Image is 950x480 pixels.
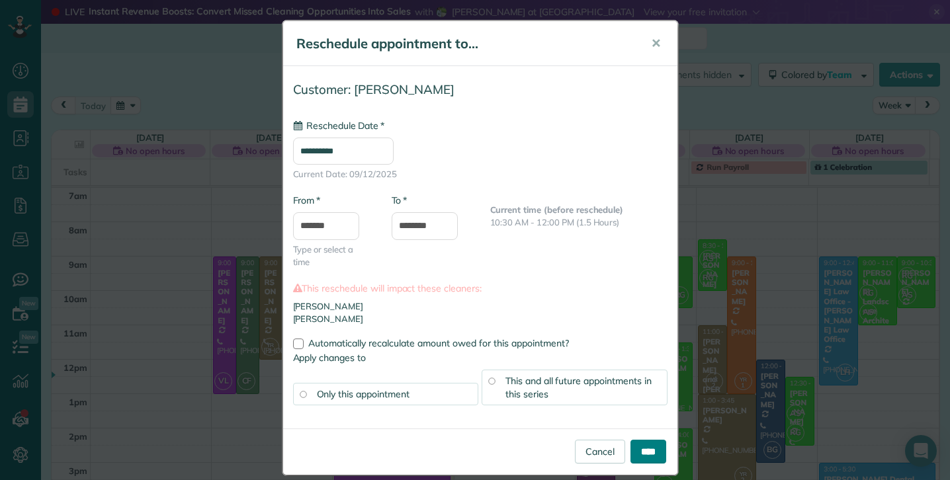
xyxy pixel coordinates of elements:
label: This reschedule will impact these cleaners: [293,282,668,295]
span: Only this appointment [317,388,410,400]
span: This and all future appointments in this series [505,375,652,400]
input: Only this appointment [300,391,306,397]
label: From [293,194,320,207]
h5: Reschedule appointment to... [296,34,632,53]
span: Automatically recalculate amount owed for this appointment? [308,337,569,349]
label: Reschedule Date [293,119,384,132]
li: [PERSON_NAME] [293,313,668,325]
span: Type or select a time [293,243,372,268]
a: Cancel [575,440,625,463]
input: This and all future appointments in this series [488,378,495,384]
p: 10:30 AM - 12:00 PM (1.5 Hours) [490,216,668,229]
span: ✕ [651,36,661,51]
b: Current time (before reschedule) [490,204,624,215]
li: [PERSON_NAME] [293,300,668,313]
label: To [392,194,407,207]
h4: Customer: [PERSON_NAME] [293,83,668,97]
span: Current Date: 09/12/2025 [293,168,668,180]
label: Apply changes to [293,351,668,364]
